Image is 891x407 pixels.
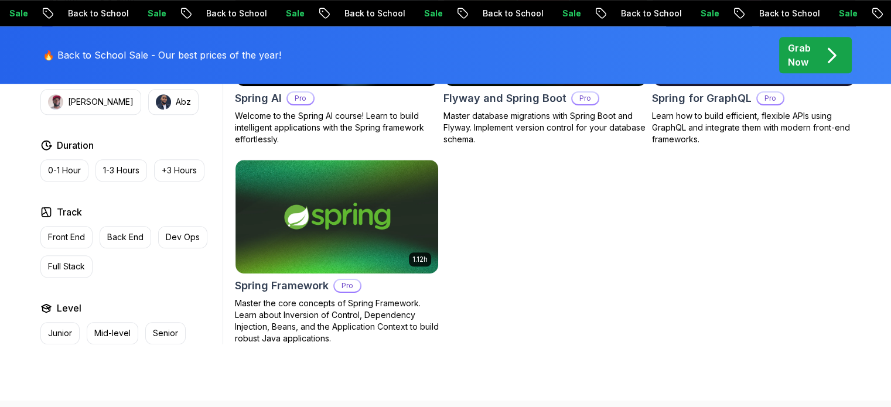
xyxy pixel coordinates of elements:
[57,301,81,315] h2: Level
[235,90,282,107] h2: Spring AI
[56,8,135,19] p: Back to School
[235,297,439,344] p: Master the core concepts of Spring Framework. Learn about Inversion of Control, Dependency Inject...
[48,327,72,339] p: Junior
[609,8,688,19] p: Back to School
[827,8,864,19] p: Sale
[40,255,93,278] button: Full Stack
[788,41,811,69] p: Grab Now
[288,93,313,104] p: Pro
[95,159,147,182] button: 1-3 Hours
[443,90,566,107] h2: Flyway and Spring Boot
[412,8,449,19] p: Sale
[107,231,144,243] p: Back End
[688,8,726,19] p: Sale
[747,8,827,19] p: Back to School
[148,89,199,115] button: instructor imgAbz
[135,8,173,19] p: Sale
[48,261,85,272] p: Full Stack
[412,255,428,264] p: 1.12h
[40,89,141,115] button: instructor img[PERSON_NAME]
[94,327,131,339] p: Mid-level
[103,165,139,176] p: 1-3 Hours
[48,231,85,243] p: Front End
[153,327,178,339] p: Senior
[235,160,438,273] img: Spring Framework card
[154,159,204,182] button: +3 Hours
[40,159,88,182] button: 0-1 Hour
[572,93,598,104] p: Pro
[145,322,186,344] button: Senior
[274,8,311,19] p: Sale
[332,8,412,19] p: Back to School
[68,96,134,108] p: [PERSON_NAME]
[334,280,360,292] p: Pro
[48,94,63,110] img: instructor img
[100,226,151,248] button: Back End
[470,8,550,19] p: Back to School
[176,96,191,108] p: Abz
[550,8,588,19] p: Sale
[166,231,200,243] p: Dev Ops
[87,322,138,344] button: Mid-level
[57,205,82,219] h2: Track
[757,93,783,104] p: Pro
[652,110,856,145] p: Learn how to build efficient, flexible APIs using GraphQL and integrate them with modern front-en...
[48,165,81,176] p: 0-1 Hour
[235,110,439,145] p: Welcome to the Spring AI course! Learn to build intelligent applications with the Spring framewor...
[40,226,93,248] button: Front End
[158,226,207,248] button: Dev Ops
[235,159,439,344] a: Spring Framework card1.12hSpring FrameworkProMaster the core concepts of Spring Framework. Learn ...
[43,48,281,62] p: 🔥 Back to School Sale - Our best prices of the year!
[40,322,80,344] button: Junior
[194,8,274,19] p: Back to School
[652,90,752,107] h2: Spring for GraphQL
[162,165,197,176] p: +3 Hours
[156,94,171,110] img: instructor img
[57,138,94,152] h2: Duration
[443,110,647,145] p: Master database migrations with Spring Boot and Flyway. Implement version control for your databa...
[235,278,329,294] h2: Spring Framework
